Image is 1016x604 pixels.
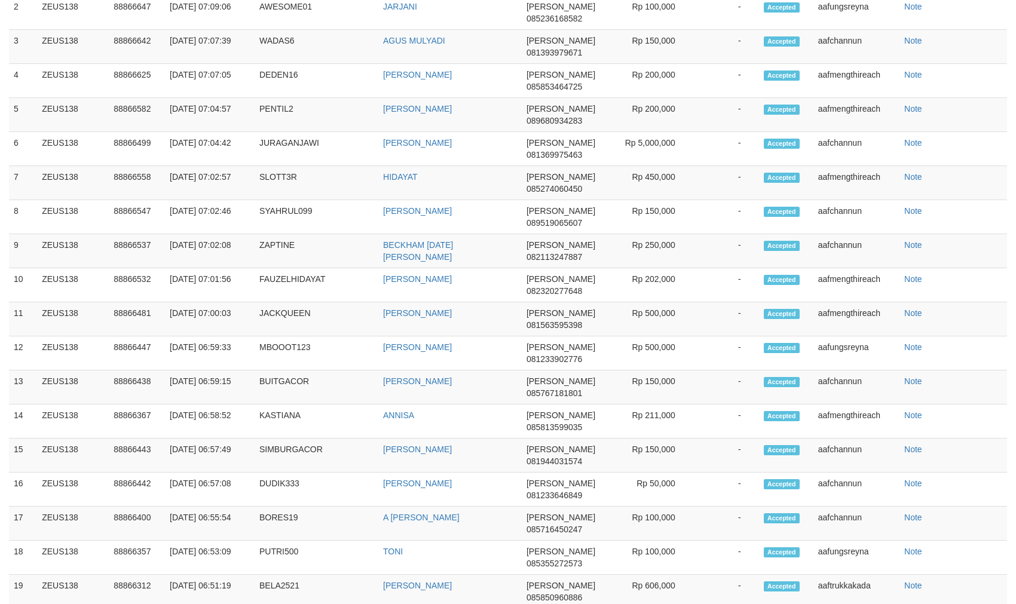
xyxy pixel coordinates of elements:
[37,507,109,541] td: ZEUS138
[904,104,922,114] a: Note
[764,411,800,421] span: Accepted
[165,268,255,302] td: [DATE] 07:01:56
[9,473,37,507] td: 16
[255,370,378,404] td: BUITGACOR
[616,200,693,234] td: Rp 150,000
[693,473,759,507] td: -
[904,581,922,590] a: Note
[527,70,595,79] span: [PERSON_NAME]
[764,513,800,523] span: Accepted
[764,2,800,13] span: Accepted
[813,64,899,98] td: aafmengthireach
[9,234,37,268] td: 9
[255,234,378,268] td: ZAPTINE
[693,541,759,575] td: -
[527,2,595,11] span: [PERSON_NAME]
[616,234,693,268] td: Rp 250,000
[616,132,693,166] td: Rp 5,000,000
[109,439,165,473] td: 88866443
[255,30,378,64] td: WADAS6
[383,206,452,216] a: [PERSON_NAME]
[527,422,582,432] span: 085813599035
[527,525,582,534] span: 085716450247
[764,275,800,285] span: Accepted
[109,30,165,64] td: 88866642
[383,342,452,352] a: [PERSON_NAME]
[37,64,109,98] td: ZEUS138
[255,404,378,439] td: KASTIANA
[37,132,109,166] td: ZEUS138
[527,354,582,364] span: 081233902776
[616,302,693,336] td: Rp 500,000
[527,479,595,488] span: [PERSON_NAME]
[764,547,800,557] span: Accepted
[616,64,693,98] td: Rp 200,000
[764,445,800,455] span: Accepted
[165,132,255,166] td: [DATE] 07:04:42
[9,404,37,439] td: 14
[527,82,582,91] span: 085853464725
[383,240,453,262] a: BECKHAM [DATE][PERSON_NAME]
[109,370,165,404] td: 88866438
[904,36,922,45] a: Note
[37,302,109,336] td: ZEUS138
[37,166,109,200] td: ZEUS138
[527,14,582,23] span: 085236168582
[527,116,582,125] span: 089680934283
[693,234,759,268] td: -
[255,98,378,132] td: PENTIL2
[109,200,165,234] td: 88866547
[255,64,378,98] td: DEDEN16
[9,200,37,234] td: 8
[255,166,378,200] td: SLOTT3R
[527,547,595,556] span: [PERSON_NAME]
[904,274,922,284] a: Note
[616,439,693,473] td: Rp 150,000
[9,132,37,166] td: 6
[109,132,165,166] td: 88866499
[904,513,922,522] a: Note
[109,541,165,575] td: 88866357
[813,439,899,473] td: aafchannun
[383,581,452,590] a: [PERSON_NAME]
[383,2,417,11] a: JARJANI
[165,336,255,370] td: [DATE] 06:59:33
[693,370,759,404] td: -
[616,404,693,439] td: Rp 211,000
[616,166,693,200] td: Rp 450,000
[616,30,693,64] td: Rp 150,000
[527,388,582,398] span: 085767181801
[9,507,37,541] td: 17
[764,241,800,251] span: Accepted
[813,541,899,575] td: aafungsreyna
[165,507,255,541] td: [DATE] 06:55:54
[9,98,37,132] td: 5
[904,342,922,352] a: Note
[527,581,595,590] span: [PERSON_NAME]
[165,370,255,404] td: [DATE] 06:59:15
[255,200,378,234] td: SYAHRUL099
[165,404,255,439] td: [DATE] 06:58:52
[109,404,165,439] td: 88866367
[527,36,595,45] span: [PERSON_NAME]
[255,336,378,370] td: MBOOOT123
[904,138,922,148] a: Note
[383,444,452,454] a: [PERSON_NAME]
[904,444,922,454] a: Note
[527,376,595,386] span: [PERSON_NAME]
[904,70,922,79] a: Note
[9,541,37,575] td: 18
[693,64,759,98] td: -
[904,206,922,216] a: Note
[527,559,582,568] span: 085355272573
[9,268,37,302] td: 10
[813,507,899,541] td: aafchannun
[813,234,899,268] td: aafchannun
[616,541,693,575] td: Rp 100,000
[9,336,37,370] td: 12
[527,593,582,602] span: 085850960886
[693,507,759,541] td: -
[255,132,378,166] td: JURAGANJAWI
[527,252,582,262] span: 082113247887
[109,507,165,541] td: 88866400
